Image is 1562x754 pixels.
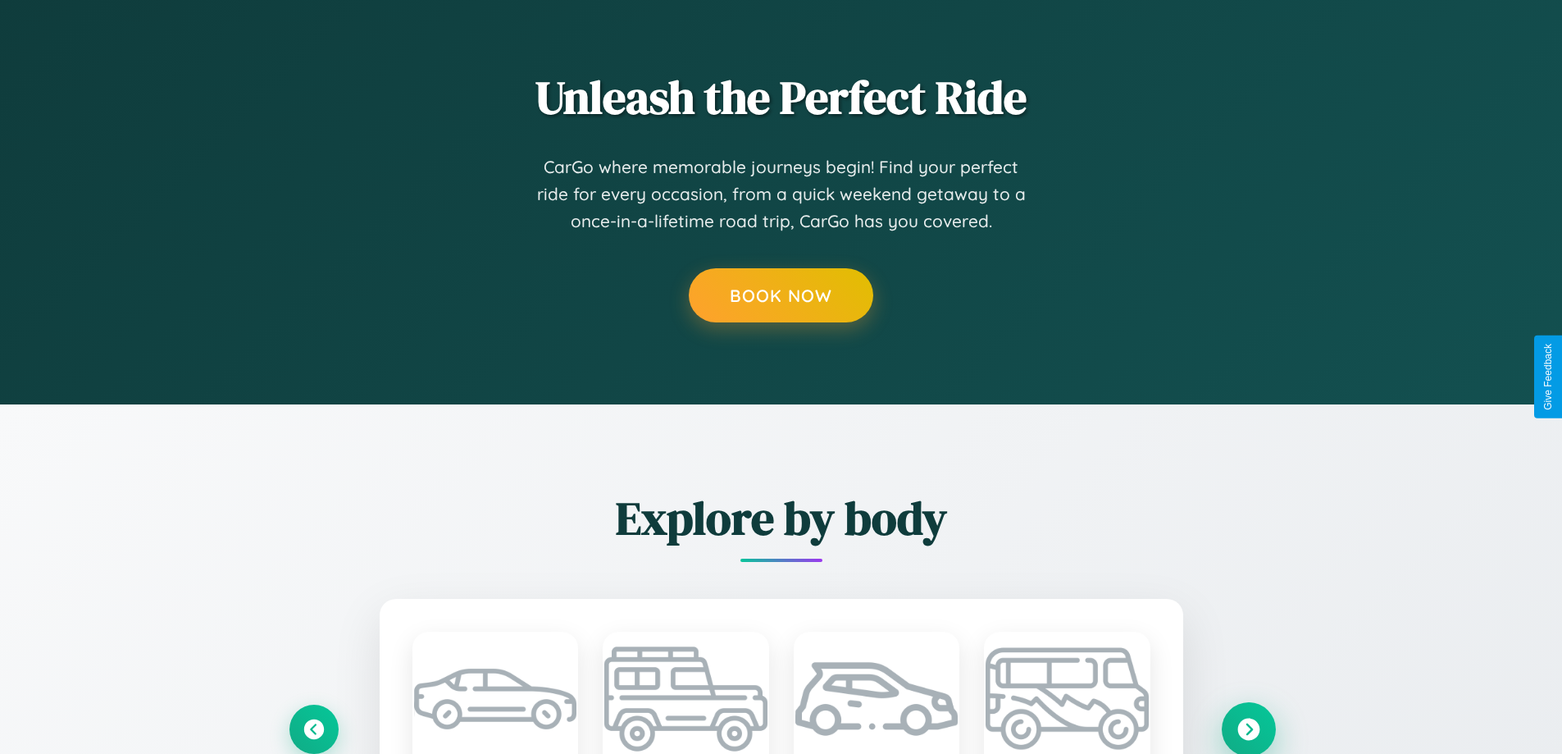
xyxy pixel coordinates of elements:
[535,153,1027,235] p: CarGo where memorable journeys begin! Find your perfect ride for every occasion, from a quick wee...
[289,66,1273,129] h2: Unleash the Perfect Ride
[689,268,873,322] button: Book Now
[289,487,1273,550] h2: Explore by body
[1542,344,1554,410] div: Give Feedback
